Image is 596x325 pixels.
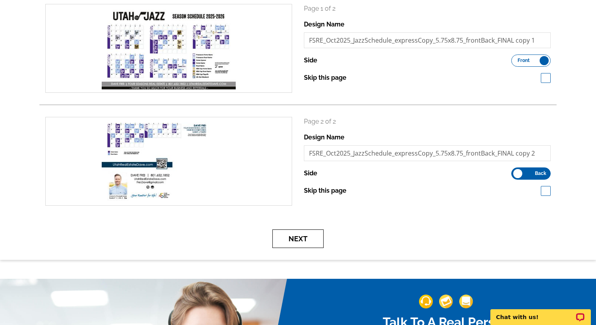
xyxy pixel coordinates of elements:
[439,295,453,308] img: support-img-2.png
[304,133,345,142] label: Design Name
[304,169,317,178] label: Side
[419,295,433,308] img: support-img-1.png
[304,32,551,48] input: File Name
[304,186,346,195] label: Skip this page
[304,145,551,161] input: File Name
[304,56,317,65] label: Side
[272,229,324,248] button: Next
[518,58,530,62] span: Front
[304,4,551,13] p: Page 1 of 2
[535,171,546,175] span: Back
[304,117,551,126] p: Page 2 of 2
[304,73,346,83] label: Skip this page
[485,300,596,325] iframe: LiveChat chat widget
[304,20,345,29] label: Design Name
[459,295,473,308] img: support-img-3_1.png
